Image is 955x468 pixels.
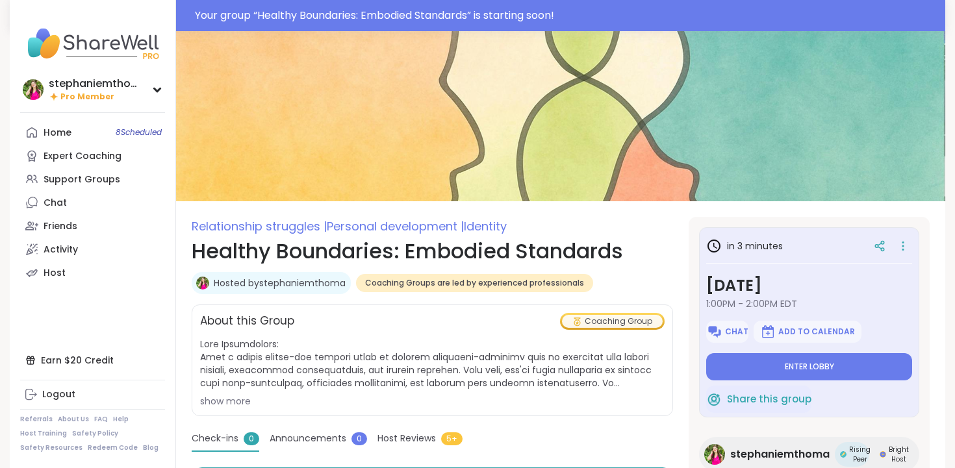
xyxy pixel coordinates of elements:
a: Support Groups [20,167,165,191]
span: Announcements [270,432,346,445]
span: 8 Scheduled [116,127,162,138]
a: Activity [20,238,165,261]
img: ShareWell Logomark [706,391,722,407]
h2: About this Group [200,313,294,330]
a: Hosted bystephaniemthoma [214,277,346,289]
span: 5+ [441,432,463,445]
div: Support Groups [44,173,120,186]
span: 0 [351,432,367,445]
span: Bright Host [889,445,909,464]
a: Host [20,261,165,284]
div: stephaniemthoma [49,77,146,91]
span: 0 [244,432,259,445]
img: stephaniemthoma [196,277,209,289]
a: FAQ [94,415,108,424]
button: Chat [706,321,748,343]
a: Home8Scheduled [20,121,165,144]
a: Chat [20,191,165,214]
img: Healthy Boundaries: Embodied Standards cover image [176,31,945,201]
button: Enter lobby [706,353,912,380]
img: ShareWell Logomark [760,324,776,339]
a: Help [113,415,129,424]
span: Host Reviews [377,432,436,445]
a: Logout [20,383,165,406]
div: Host [44,267,66,280]
span: Lore Ipsumdolors: Amet c adipis elitse-doe tempori utlab et dolorem aliquaeni-adminimv quis no ex... [200,338,665,389]
a: Safety Resources [20,443,83,452]
div: Chat [44,197,67,210]
h3: [DATE] [706,274,912,297]
h3: in 3 minutes [706,238,783,254]
img: stephaniemthoma [704,444,725,465]
div: Activity [44,243,78,256]
div: Friends [44,220,77,233]
img: Rising Peer [840,451,847,458]
a: Expert Coaching [20,144,165,167]
img: ShareWell Nav Logo [20,21,165,66]
div: Home [44,127,71,140]
a: Host Training [20,429,67,438]
span: Enter lobby [785,362,834,372]
span: Pro Member [60,92,114,103]
div: Coaching Group [562,315,663,328]
a: About Us [58,415,89,424]
span: Chat [725,326,748,337]
div: Logout [42,388,75,401]
span: Relationship struggles | [192,218,327,234]
div: Expert Coaching [44,150,121,163]
div: show more [200,395,665,408]
img: stephaniemthoma [23,79,44,100]
span: Add to Calendar [778,326,855,337]
span: 1:00PM - 2:00PM EDT [706,297,912,310]
div: Earn $20 Credit [20,349,165,372]
span: Coaching Groups are led by experienced professionals [365,278,584,288]
span: Check-ins [192,432,238,445]
span: Share this group [727,392,811,407]
span: Identity [464,218,507,234]
a: Redeem Code [88,443,138,452]
a: Referrals [20,415,53,424]
button: Share this group [706,386,811,413]
span: Personal development | [327,218,464,234]
a: Blog [143,443,159,452]
span: stephaniemthoma [730,447,830,462]
img: ShareWell Logomark [707,324,722,339]
span: Rising Peer [849,445,871,464]
h1: Healthy Boundaries: Embodied Standards [192,236,673,267]
button: Add to Calendar [754,321,861,343]
a: Friends [20,214,165,238]
div: Your group “ Healthy Boundaries: Embodied Standards ” is starting soon! [195,8,937,23]
img: Bright Host [880,451,886,458]
a: Safety Policy [72,429,118,438]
